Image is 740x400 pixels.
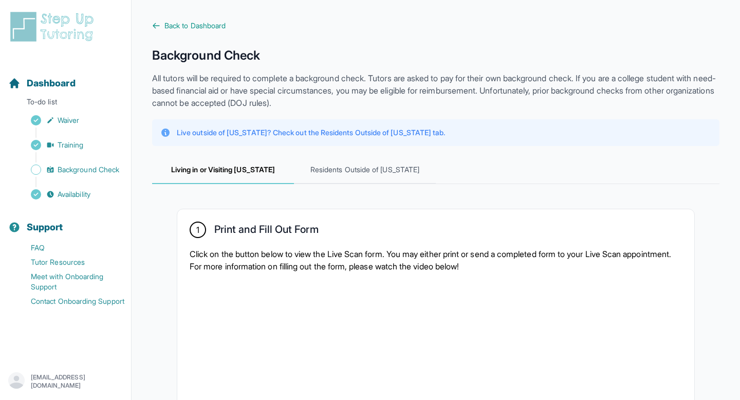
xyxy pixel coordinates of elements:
[8,162,131,177] a: Background Check
[196,224,199,236] span: 1
[8,113,131,128] a: Waiver
[8,76,76,90] a: Dashboard
[8,241,131,255] a: FAQ
[4,204,127,239] button: Support
[58,189,90,199] span: Availability
[152,47,719,64] h1: Background Check
[8,269,131,294] a: Meet with Onboarding Support
[8,138,131,152] a: Training
[58,115,79,125] span: Waiver
[214,223,319,240] h2: Print and Fill Out Form
[58,165,119,175] span: Background Check
[152,21,719,31] a: Back to Dashboard
[8,10,100,43] img: logo
[58,140,84,150] span: Training
[190,248,682,272] p: Click on the button below to view the Live Scan form. You may either print or send a completed fo...
[164,21,226,31] span: Back to Dashboard
[152,72,719,109] p: All tutors will be required to complete a background check. Tutors are asked to pay for their own...
[294,156,436,184] span: Residents Outside of [US_STATE]
[8,187,131,202] a: Availability
[8,294,131,308] a: Contact Onboarding Support
[27,220,63,234] span: Support
[4,60,127,95] button: Dashboard
[31,373,123,390] p: [EMAIL_ADDRESS][DOMAIN_NAME]
[152,156,719,184] nav: Tabs
[8,372,123,391] button: [EMAIL_ADDRESS][DOMAIN_NAME]
[8,255,131,269] a: Tutor Resources
[27,76,76,90] span: Dashboard
[177,128,445,138] p: Live outside of [US_STATE]? Check out the Residents Outside of [US_STATE] tab.
[152,156,294,184] span: Living in or Visiting [US_STATE]
[4,97,127,111] p: To-do list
